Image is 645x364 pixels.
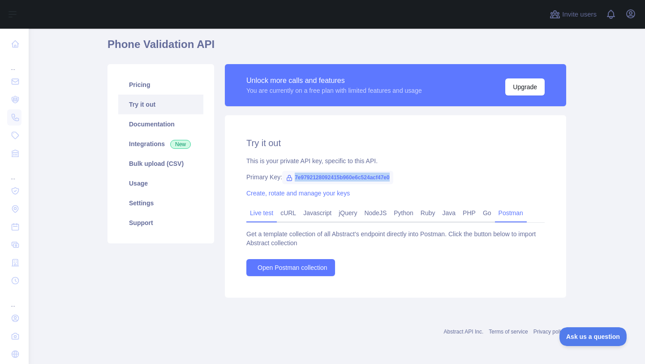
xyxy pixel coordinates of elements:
[479,206,495,220] a: Go
[118,95,203,114] a: Try it out
[495,206,527,220] a: Postman
[258,263,327,272] span: Open Postman collection
[7,54,21,72] div: ...
[246,86,422,95] div: You are currently on a free plan with limited features and usage
[548,7,598,22] button: Invite users
[246,190,350,197] a: Create, rotate and manage your keys
[246,173,545,182] div: Primary Key:
[118,114,203,134] a: Documentation
[559,327,627,346] iframe: Toggle Customer Support
[118,134,203,154] a: Integrations New
[246,230,545,247] div: Get a template collection of all Abstract's endpoint directly into Postman. Click the button belo...
[361,206,390,220] a: NodeJS
[170,140,191,149] span: New
[562,9,597,20] span: Invite users
[489,329,528,335] a: Terms of service
[300,206,335,220] a: Javascript
[246,137,545,149] h2: Try it out
[107,37,566,59] h1: Phone Validation API
[246,75,422,86] div: Unlock more calls and features
[118,213,203,233] a: Support
[335,206,361,220] a: jQuery
[390,206,417,220] a: Python
[246,259,335,276] a: Open Postman collection
[118,193,203,213] a: Settings
[459,206,479,220] a: PHP
[246,206,277,220] a: Live test
[439,206,460,220] a: Java
[444,329,484,335] a: Abstract API Inc.
[533,329,566,335] a: Privacy policy
[118,154,203,173] a: Bulk upload (CSV)
[7,290,21,308] div: ...
[118,75,203,95] a: Pricing
[282,171,393,184] span: 7e9792128092415b960e6c524acf47e0
[7,163,21,181] div: ...
[505,78,545,95] button: Upgrade
[246,156,545,165] div: This is your private API key, specific to this API.
[417,206,439,220] a: Ruby
[118,173,203,193] a: Usage
[277,206,300,220] a: cURL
